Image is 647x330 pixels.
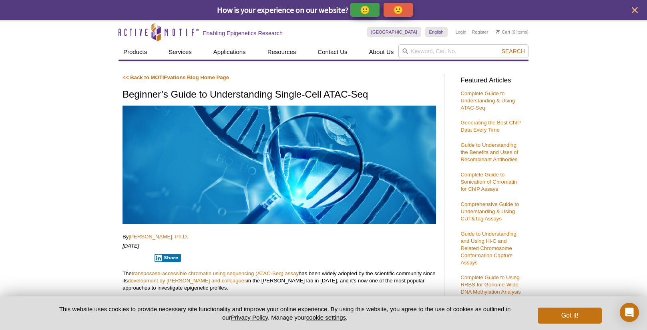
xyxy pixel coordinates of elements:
[630,5,640,15] button: close
[123,270,436,292] p: The has been widely adopted by the scientific community since its in the [PERSON_NAME] lab in [DA...
[460,201,519,222] a: Comprehensive Guide to Understanding & Using CUT&Tag Assays
[123,254,149,262] iframe: X Post Button
[496,27,528,37] li: (0 items)
[472,29,488,35] a: Register
[123,74,229,80] a: << Back to MOTIFvations Blog Home Page
[123,106,436,224] img: scATAC-Seq
[502,48,525,54] span: Search
[128,278,247,284] a: development by [PERSON_NAME] and colleagues
[45,305,524,322] p: This website uses cookies to provide necessary site functionality and improve your online experie...
[460,142,518,162] a: Guide to Understanding the Benefits and Uses of Recombinant Antibodies
[123,243,139,249] em: [DATE]
[164,44,197,60] a: Services
[460,77,524,84] h3: Featured Articles
[129,234,188,240] a: [PERSON_NAME], Ph.D.
[393,5,403,15] p: 🙁
[209,44,251,60] a: Applications
[203,30,283,37] h2: Enabling Epigenetics Research
[123,89,436,101] h1: Beginner’s Guide to Understanding Single-Cell ATAC-Seq
[119,44,152,60] a: Products
[360,5,370,15] p: 🙂
[496,29,510,35] a: Cart
[231,314,268,321] a: Privacy Policy
[306,314,346,321] button: cookie settings
[313,44,352,60] a: Contact Us
[398,44,528,58] input: Keyword, Cat. No.
[460,120,520,133] a: Generating the Best ChIP Data Every Time
[460,274,520,295] a: Complete Guide to Using RRBS for Genome-Wide DNA Methylation Analysis
[468,27,470,37] li: |
[460,231,516,266] a: Guide to Understanding and Using Hi-C and Related Chromosome Conformation Capture Assays
[364,44,399,60] a: About Us
[132,270,299,276] a: transposase-accessible chromatin using sequencing (ATAC-Seq) assay
[499,48,527,55] button: Search
[460,90,515,111] a: Complete Guide to Understanding & Using ATAC-Seq
[123,233,436,240] p: By
[620,303,639,322] div: Open Intercom Messenger
[496,30,500,34] img: Your Cart
[425,27,448,37] a: English
[155,254,181,262] button: Share
[460,172,517,192] a: Complete Guide to Sonication of Chromatin for ChIP Assays
[538,308,602,324] button: Got it!
[456,29,466,35] a: Login
[217,5,349,15] span: How is your experience on our website?
[367,27,421,37] a: [GEOGRAPHIC_DATA]
[263,44,301,60] a: Resources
